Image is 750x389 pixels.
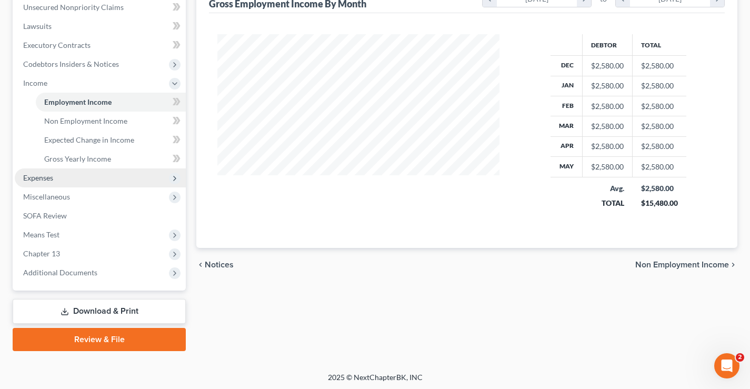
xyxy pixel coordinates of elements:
[591,141,624,152] div: $2,580.00
[23,249,60,258] span: Chapter 13
[44,116,127,125] span: Non Employment Income
[23,59,119,68] span: Codebtors Insiders & Notices
[13,299,186,324] a: Download & Print
[591,183,624,194] div: Avg.
[23,78,47,87] span: Income
[23,3,124,12] span: Unsecured Nonpriority Claims
[633,157,686,177] td: $2,580.00
[23,22,52,31] span: Lawsuits
[13,328,186,351] a: Review & File
[23,211,67,220] span: SOFA Review
[635,261,737,269] button: Non Employment Income chevron_right
[551,157,583,177] th: May
[551,136,583,156] th: Apr
[23,268,97,277] span: Additional Documents
[44,135,134,144] span: Expected Change in Income
[591,81,624,91] div: $2,580.00
[36,149,186,168] a: Gross Yearly Income
[591,121,624,132] div: $2,580.00
[736,353,744,362] span: 2
[633,96,686,116] td: $2,580.00
[205,261,234,269] span: Notices
[196,261,234,269] button: chevron_left Notices
[15,17,186,36] a: Lawsuits
[15,206,186,225] a: SOFA Review
[591,162,624,172] div: $2,580.00
[633,116,686,136] td: $2,580.00
[583,34,633,55] th: Debtor
[591,198,624,208] div: TOTAL
[15,36,186,55] a: Executory Contracts
[551,56,583,76] th: Dec
[633,34,686,55] th: Total
[551,116,583,136] th: Mar
[44,97,112,106] span: Employment Income
[729,261,737,269] i: chevron_right
[633,56,686,76] td: $2,580.00
[635,261,729,269] span: Non Employment Income
[714,353,739,378] iframe: Intercom live chat
[633,76,686,96] td: $2,580.00
[36,93,186,112] a: Employment Income
[633,136,686,156] td: $2,580.00
[23,192,70,201] span: Miscellaneous
[551,96,583,116] th: Feb
[641,183,678,194] div: $2,580.00
[641,198,678,208] div: $15,480.00
[196,261,205,269] i: chevron_left
[591,101,624,112] div: $2,580.00
[44,154,111,163] span: Gross Yearly Income
[23,41,91,49] span: Executory Contracts
[23,173,53,182] span: Expenses
[23,230,59,239] span: Means Test
[36,131,186,149] a: Expected Change in Income
[551,76,583,96] th: Jan
[36,112,186,131] a: Non Employment Income
[591,61,624,71] div: $2,580.00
